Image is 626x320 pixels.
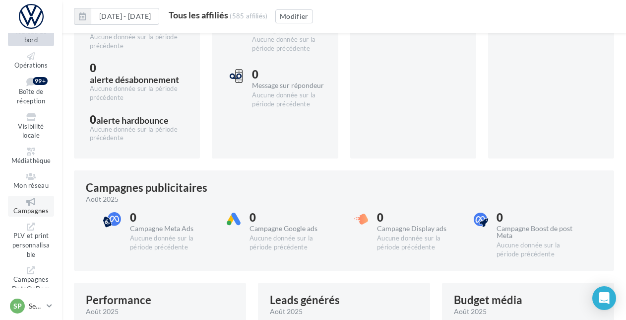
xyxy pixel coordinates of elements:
[497,225,579,239] div: Campagne Boost de post Meta
[252,69,325,80] div: 0
[250,212,332,223] div: 0
[13,207,49,215] span: Campagnes
[86,182,207,193] div: Campagnes publicitaires
[250,225,332,232] div: Campagne Google ads
[130,234,213,252] div: Aucune donnée sur la période précédente
[14,61,48,69] span: Opérations
[252,35,317,53] div: Aucune donnée sur la période précédente
[377,212,460,223] div: 0
[90,114,184,125] div: 0
[275,9,313,23] button: Modifier
[454,295,522,306] div: Budget média
[90,84,184,102] div: Aucune donnée sur la période précédente
[86,194,119,204] span: août 2025
[130,212,213,223] div: 0
[454,307,487,317] span: août 2025
[252,26,317,33] div: Landing Page + Email
[90,63,184,84] div: 0
[12,275,50,302] span: Campagnes DataOnDemand
[270,295,340,306] div: Leads générés
[8,146,54,167] a: Médiathèque
[8,75,54,107] a: Boîte de réception 99+
[17,88,45,105] span: Boîte de réception
[592,286,616,310] div: Open Intercom Messenger
[90,33,184,51] div: Aucune donnée sur la période précédente
[8,170,54,192] a: Mon réseau
[12,232,50,258] span: PLV et print personnalisable
[8,297,54,316] a: SP Service Produit
[377,234,460,252] div: Aucune donnée sur la période précédente
[33,77,48,85] div: 99+
[250,234,332,252] div: Aucune donnée sur la période précédente
[169,10,228,19] div: Tous les affiliés
[8,50,54,72] a: Opérations
[15,27,47,44] span: Tableau de bord
[86,307,119,317] span: août 2025
[74,8,159,25] button: [DATE] - [DATE]
[130,225,213,232] div: Campagne Meta Ads
[377,225,460,232] div: Campagne Display ads
[11,157,51,164] span: Médiathèque
[18,122,44,140] span: Visibilité locale
[8,221,54,260] a: PLV et print personnalisable
[29,301,43,311] p: Service Produit
[8,196,54,217] a: Campagnes
[8,111,54,142] a: Visibilité locale
[91,8,159,25] button: [DATE] - [DATE]
[13,181,49,189] span: Mon réseau
[252,82,325,89] div: Message sur répondeur
[13,301,22,311] span: SP
[96,116,169,125] div: alerte hardbounce
[497,241,579,259] div: Aucune donnée sur la période précédente
[230,12,268,20] div: (585 affiliés)
[252,91,325,109] div: Aucune donnée sur la période précédente
[86,295,151,306] div: Performance
[90,75,179,84] div: alerte désabonnement
[497,212,579,223] div: 0
[8,264,54,304] a: Campagnes DataOnDemand
[90,125,184,143] div: Aucune donnée sur la période précédente
[270,307,303,317] span: août 2025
